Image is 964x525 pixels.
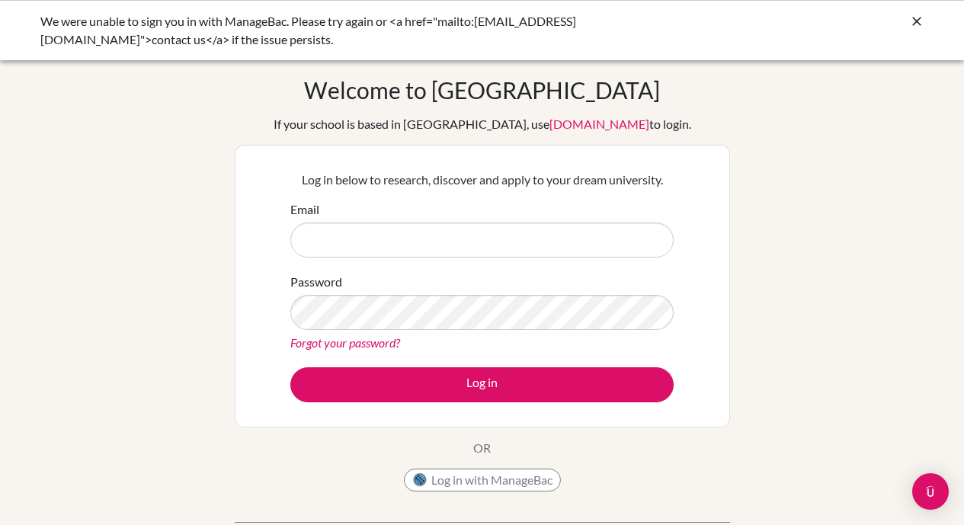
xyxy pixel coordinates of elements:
a: [DOMAIN_NAME] [549,117,649,131]
button: Log in with ManageBac [404,469,561,491]
label: Password [290,273,342,291]
div: If your school is based in [GEOGRAPHIC_DATA], use to login. [274,115,691,133]
h1: Welcome to [GEOGRAPHIC_DATA] [304,76,660,104]
a: Forgot your password? [290,335,400,350]
div: Open Intercom Messenger [912,473,949,510]
p: OR [473,439,491,457]
p: Log in below to research, discover and apply to your dream university. [290,171,674,189]
label: Email [290,200,319,219]
div: We were unable to sign you in with ManageBac. Please try again or <a href="mailto:[EMAIL_ADDRESS]... [40,12,696,49]
button: Log in [290,367,674,402]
